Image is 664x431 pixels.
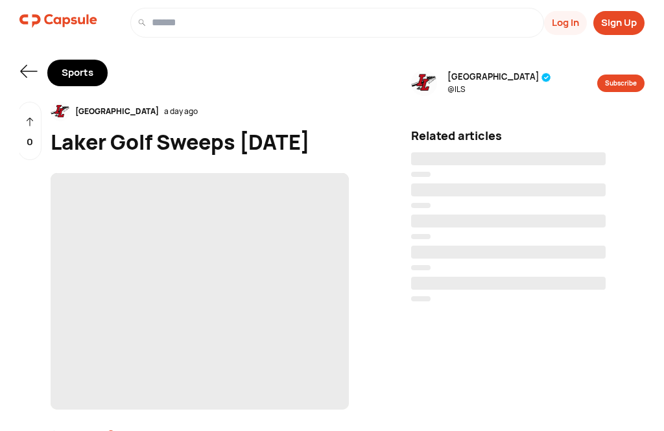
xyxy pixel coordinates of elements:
div: [GEOGRAPHIC_DATA] [70,106,164,117]
span: ‌ [411,246,606,259]
img: resizeImage [411,70,437,96]
a: logo [19,8,97,38]
span: ‌ [411,172,431,177]
img: resizeImage [51,102,70,121]
div: Laker Golf Sweeps [DATE] [51,126,349,157]
div: a day ago [164,106,198,117]
span: ‌ [51,173,349,410]
span: ‌ [411,152,606,165]
span: [GEOGRAPHIC_DATA] [447,71,551,84]
p: 0 [27,135,33,150]
div: Sports [47,60,108,86]
img: tick [541,73,551,82]
span: ‌ [411,277,606,290]
button: Sign Up [593,11,645,35]
span: ‌ [411,265,431,270]
span: ‌ [411,296,431,301]
span: @ ILS [447,84,551,95]
button: Log In [544,11,587,35]
img: logo [19,8,97,34]
span: ‌ [411,183,606,196]
span: ‌ [411,234,431,239]
img: resizeImage [51,173,349,410]
span: ‌ [411,203,431,208]
span: ‌ [411,215,606,227]
button: Subscribe [597,75,645,92]
div: Related articles [411,127,645,145]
